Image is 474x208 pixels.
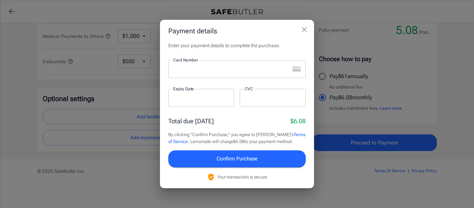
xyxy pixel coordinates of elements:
[168,42,306,49] p: Enter your payment details to complete the purchase.
[168,132,305,144] a: Terms of Service
[160,20,314,42] h2: Payment details
[217,174,267,180] p: Your transaction is secure
[168,150,306,167] button: Confirm Purchase
[173,95,229,101] iframe: Secure expiration date input frame
[168,131,306,145] p: By clicking "Confirm Purchase," you agree to [PERSON_NAME]'s . Lemonade will charge $6.08 to your...
[173,57,198,63] label: Card Number
[245,95,301,101] iframe: Secure CVC input frame
[297,23,311,36] button: close
[293,66,301,72] svg: unknown
[217,154,257,163] span: Confirm Purchase
[173,66,290,73] iframe: Secure card number input frame
[290,116,306,126] p: $6.08
[245,86,253,92] label: CVC
[168,116,214,126] p: Total due [DATE]
[173,86,194,92] label: Expiry Date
